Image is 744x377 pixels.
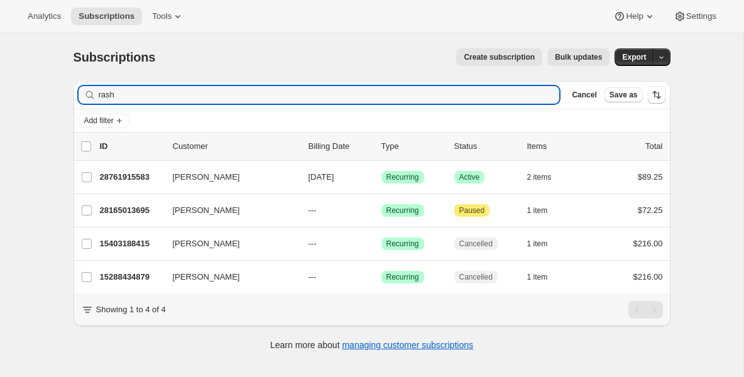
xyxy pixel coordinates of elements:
span: [DATE] [309,172,334,182]
div: 28165013695[PERSON_NAME]---SuccessRecurringAttentionPaused1 item$72.25 [100,202,663,219]
span: 1 item [527,272,548,282]
p: Learn more about [270,339,473,351]
p: Customer [173,140,298,153]
button: Save as [604,87,643,102]
button: Analytics [20,8,68,25]
span: Help [626,11,643,21]
button: [PERSON_NAME] [165,267,291,287]
span: Recurring [386,272,419,282]
button: Settings [666,8,724,25]
button: [PERSON_NAME] [165,234,291,254]
span: Tools [152,11,172,21]
span: --- [309,205,317,215]
span: Settings [686,11,716,21]
button: 1 item [527,202,562,219]
nav: Pagination [628,301,663,319]
p: Total [645,140,662,153]
span: $89.25 [638,172,663,182]
span: Cancelled [459,239,493,249]
p: Showing 1 to 4 of 4 [96,303,166,316]
div: 15288434879[PERSON_NAME]---SuccessRecurringCancelled1 item$216.00 [100,268,663,286]
div: IDCustomerBilling DateTypeStatusItemsTotal [100,140,663,153]
span: Cancelled [459,272,493,282]
p: 28761915583 [100,171,163,183]
button: 2 items [527,168,566,186]
button: Sort the results [648,86,665,104]
span: Add filter [84,116,114,126]
span: 1 item [527,239,548,249]
button: [PERSON_NAME] [165,167,291,187]
button: 1 item [527,268,562,286]
div: 15403188415[PERSON_NAME]---SuccessRecurringCancelled1 item$216.00 [100,235,663,253]
span: [PERSON_NAME] [173,204,240,217]
span: $216.00 [633,239,663,248]
span: Subscriptions [79,11,134,21]
span: Cancel [572,90,596,100]
span: 1 item [527,205,548,216]
a: managing customer subscriptions [342,340,473,350]
span: --- [309,272,317,281]
span: Analytics [28,11,61,21]
button: [PERSON_NAME] [165,200,291,221]
span: 2 items [527,172,552,182]
button: Tools [145,8,192,25]
span: $216.00 [633,272,663,281]
span: Bulk updates [555,52,602,62]
p: 28165013695 [100,204,163,217]
span: Active [459,172,480,182]
span: [PERSON_NAME] [173,238,240,250]
span: Export [622,52,646,62]
div: Type [381,140,444,153]
span: Recurring [386,205,419,216]
span: Save as [610,90,638,100]
button: Add filter [79,113,129,128]
p: 15288434879 [100,271,163,283]
button: 1 item [527,235,562,253]
p: ID [100,140,163,153]
button: Cancel [567,87,601,102]
span: Create subscription [464,52,535,62]
span: $72.25 [638,205,663,215]
button: Help [606,8,663,25]
input: Filter subscribers [99,86,560,104]
p: Status [454,140,517,153]
span: Recurring [386,172,419,182]
span: Subscriptions [74,50,156,64]
div: 28761915583[PERSON_NAME][DATE]SuccessRecurringSuccessActive2 items$89.25 [100,168,663,186]
span: Recurring [386,239,419,249]
span: Paused [459,205,485,216]
button: Create subscription [456,48,542,66]
button: Subscriptions [71,8,142,25]
p: Billing Date [309,140,371,153]
button: Bulk updates [547,48,610,66]
span: [PERSON_NAME] [173,271,240,283]
span: [PERSON_NAME] [173,171,240,183]
p: 15403188415 [100,238,163,250]
span: --- [309,239,317,248]
div: Items [527,140,590,153]
button: Export [615,48,654,66]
